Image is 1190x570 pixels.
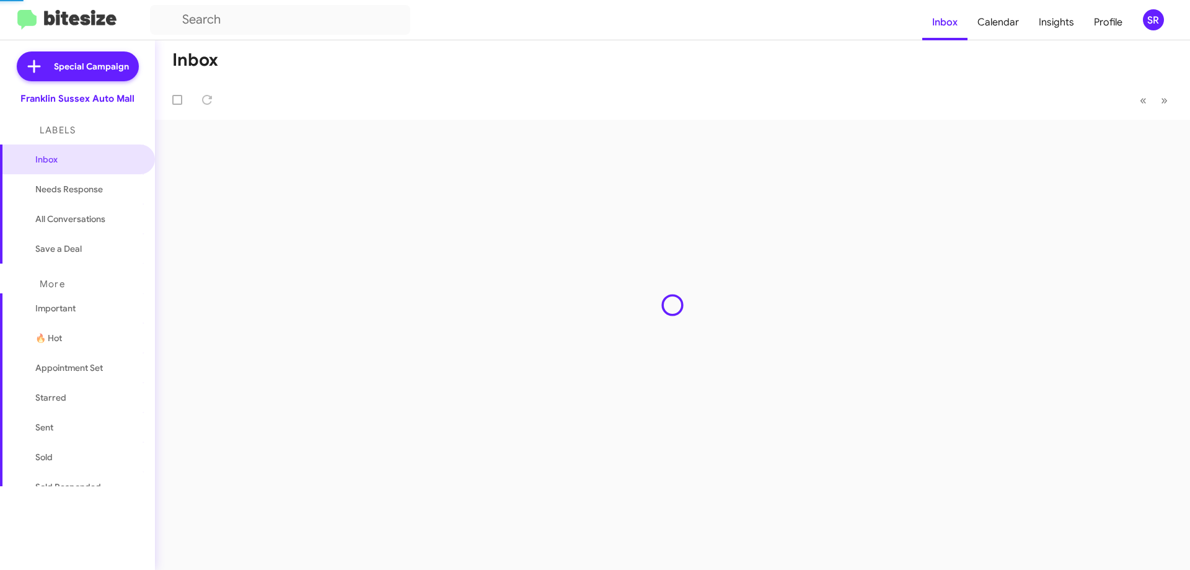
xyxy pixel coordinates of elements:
button: Next [1153,87,1175,113]
a: Inbox [922,4,967,40]
span: Sold Responded [35,481,101,493]
button: Previous [1132,87,1154,113]
span: More [40,278,65,290]
span: All Conversations [35,213,105,225]
nav: Page navigation example [1133,87,1175,113]
span: « [1140,92,1147,108]
h1: Inbox [172,50,218,70]
a: Profile [1084,4,1132,40]
span: Important [35,302,141,314]
span: 🔥 Hot [35,332,62,344]
span: » [1161,92,1168,108]
span: Sent [35,421,53,434]
span: Starred [35,391,66,404]
span: Appointment Set [35,362,103,374]
a: Special Campaign [17,51,139,81]
div: Franklin Sussex Auto Mall [20,92,134,105]
span: Inbox [35,153,141,166]
div: SR [1143,9,1164,30]
span: Save a Deal [35,243,82,255]
span: Sold [35,451,53,463]
input: Search [150,5,410,35]
span: Labels [40,125,76,136]
button: SR [1132,9,1176,30]
span: Special Campaign [54,60,129,73]
span: Needs Response [35,183,141,195]
a: Calendar [967,4,1029,40]
a: Insights [1029,4,1084,40]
